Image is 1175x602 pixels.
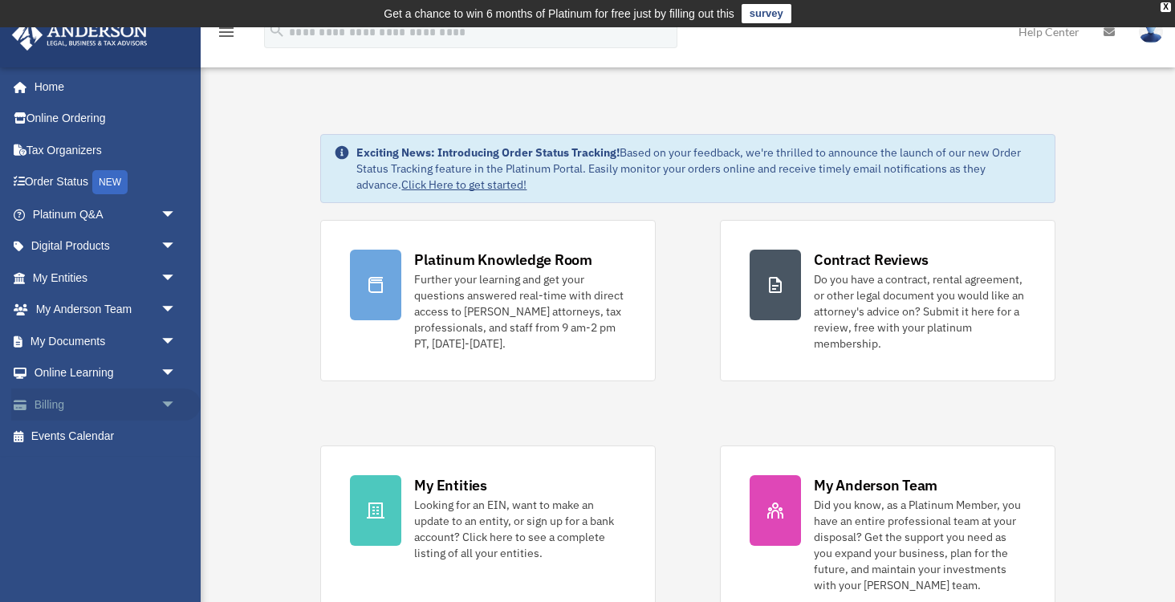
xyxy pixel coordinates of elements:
[11,262,201,294] a: My Entitiesarrow_drop_down
[414,497,626,561] div: Looking for an EIN, want to make an update to an entity, or sign up for a bank account? Click her...
[161,262,193,295] span: arrow_drop_down
[11,325,201,357] a: My Documentsarrow_drop_down
[814,250,929,270] div: Contract Reviews
[742,4,791,23] a: survey
[161,198,193,231] span: arrow_drop_down
[356,145,620,160] strong: Exciting News: Introducing Order Status Tracking!
[320,220,656,381] a: Platinum Knowledge Room Further your learning and get your questions answered real-time with dire...
[217,22,236,42] i: menu
[720,220,1055,381] a: Contract Reviews Do you have a contract, rental agreement, or other legal document you would like...
[161,388,193,421] span: arrow_drop_down
[11,357,201,389] a: Online Learningarrow_drop_down
[268,22,286,39] i: search
[356,144,1041,193] div: Based on your feedback, we're thrilled to announce the launch of our new Order Status Tracking fe...
[1161,2,1171,12] div: close
[414,250,592,270] div: Platinum Knowledge Room
[814,271,1026,352] div: Do you have a contract, rental agreement, or other legal document you would like an attorney's ad...
[414,475,486,495] div: My Entities
[11,103,201,135] a: Online Ordering
[11,166,201,199] a: Order StatusNEW
[814,475,937,495] div: My Anderson Team
[11,198,201,230] a: Platinum Q&Aarrow_drop_down
[11,294,201,326] a: My Anderson Teamarrow_drop_down
[1139,20,1163,43] img: User Pic
[414,271,626,352] div: Further your learning and get your questions answered real-time with direct access to [PERSON_NAM...
[11,421,201,453] a: Events Calendar
[7,19,152,51] img: Anderson Advisors Platinum Portal
[401,177,527,192] a: Click Here to get started!
[11,230,201,262] a: Digital Productsarrow_drop_down
[11,388,201,421] a: Billingarrow_drop_down
[161,230,193,263] span: arrow_drop_down
[814,497,1026,593] div: Did you know, as a Platinum Member, you have an entire professional team at your disposal? Get th...
[161,294,193,327] span: arrow_drop_down
[92,170,128,194] div: NEW
[161,325,193,358] span: arrow_drop_down
[11,71,193,103] a: Home
[217,28,236,42] a: menu
[384,4,734,23] div: Get a chance to win 6 months of Platinum for free just by filling out this
[11,134,201,166] a: Tax Organizers
[161,357,193,390] span: arrow_drop_down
